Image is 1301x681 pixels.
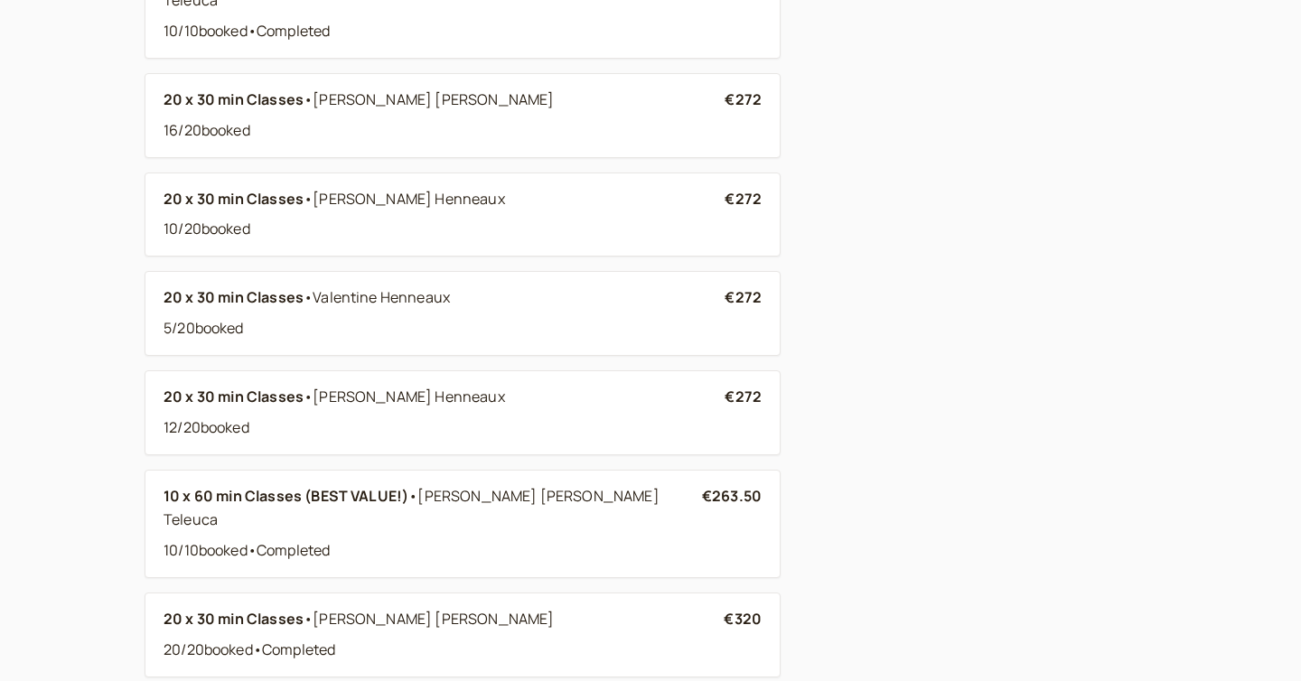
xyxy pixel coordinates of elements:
span: [PERSON_NAME] [PERSON_NAME] [313,609,554,629]
div: 16 / 20 booked [164,119,725,143]
b: €272 [725,89,762,109]
a: 20 x 30 min Classes•[PERSON_NAME] Henneaux 10/20booked€272 [164,188,762,242]
span: [PERSON_NAME] Henneaux [313,387,505,406]
b: €320 [724,609,762,629]
b: €272 [725,189,762,209]
iframe: Chat Widget [1211,594,1301,681]
a: 10 x 60 min Classes (BEST VALUE!)•[PERSON_NAME] [PERSON_NAME] Teleuca 10/10booked•Completed€263.50 [164,485,762,563]
span: • [304,287,313,307]
span: • [304,189,313,209]
b: 20 x 30 min Classes [164,287,304,307]
span: • [408,486,417,506]
div: 5 / 20 booked [164,317,725,340]
span: [PERSON_NAME] [PERSON_NAME] [313,89,554,109]
div: 20 / 20 booked Completed [164,639,724,662]
div: 10 / 10 booked Completed [164,539,702,563]
span: • [248,21,257,41]
span: Valentine Henneaux [313,287,450,307]
span: • [304,609,313,629]
a: 20 x 30 min Classes•Valentine Henneaux 5/20booked€272 [164,286,762,340]
span: • [253,639,262,659]
a: 20 x 30 min Classes•[PERSON_NAME] [PERSON_NAME] 20/20booked•Completed€320 [164,608,762,662]
a: 20 x 30 min Classes•[PERSON_NAME] [PERSON_NAME] 16/20booked€272 [164,89,762,143]
b: €272 [725,387,762,406]
span: [PERSON_NAME] [PERSON_NAME] Teleuca [164,486,660,529]
b: 10 x 60 min Classes (BEST VALUE!) [164,486,408,506]
span: • [304,89,313,109]
div: 10 / 20 booked [164,218,725,241]
div: 10 / 10 booked Completed [164,20,702,43]
b: 20 x 30 min Classes [164,387,304,406]
div: 12 / 20 booked [164,416,725,440]
b: €263.50 [702,486,762,506]
b: 20 x 30 min Classes [164,609,304,629]
a: 20 x 30 min Classes•[PERSON_NAME] Henneaux 12/20booked€272 [164,386,762,440]
b: 20 x 30 min Classes [164,89,304,109]
b: €272 [725,287,762,307]
span: • [248,540,257,560]
span: [PERSON_NAME] Henneaux [313,189,505,209]
span: • [304,387,313,406]
b: 20 x 30 min Classes [164,189,304,209]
